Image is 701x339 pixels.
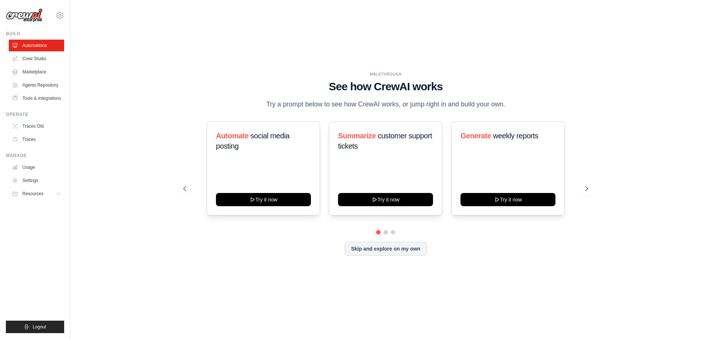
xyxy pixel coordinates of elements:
h1: See how CrewAI works [183,80,588,93]
p: Try a prompt below to see how CrewAI works, or jump right in and build your own. [263,99,509,110]
span: Logout [33,324,46,330]
span: weekly reports [493,132,538,140]
div: WALKTHROUGH [183,72,588,77]
a: Settings [9,175,64,186]
span: customer support tickets [338,132,432,150]
button: Logout [6,321,64,333]
span: Summarize [338,132,376,140]
button: Try it now [338,193,433,206]
a: Agents Repository [9,79,64,91]
button: Resources [9,188,64,200]
div: Build [6,31,64,37]
a: Tools & Integrations [9,92,64,104]
a: Traces [9,134,64,145]
span: Resources [22,191,43,197]
a: Usage [9,161,64,173]
img: Logo [6,8,43,22]
span: social media posting [216,132,290,150]
a: Crew Studio [9,53,64,65]
button: Try it now [216,193,311,206]
a: Automations [9,40,64,51]
div: Operate [6,112,64,117]
div: Manage [6,153,64,158]
a: Marketplace [9,66,64,78]
button: Skip and explore on my own [345,242,426,256]
a: Traces Old [9,120,64,132]
span: Generate [460,132,491,140]
button: Try it now [460,193,555,206]
span: Automate [216,132,249,140]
